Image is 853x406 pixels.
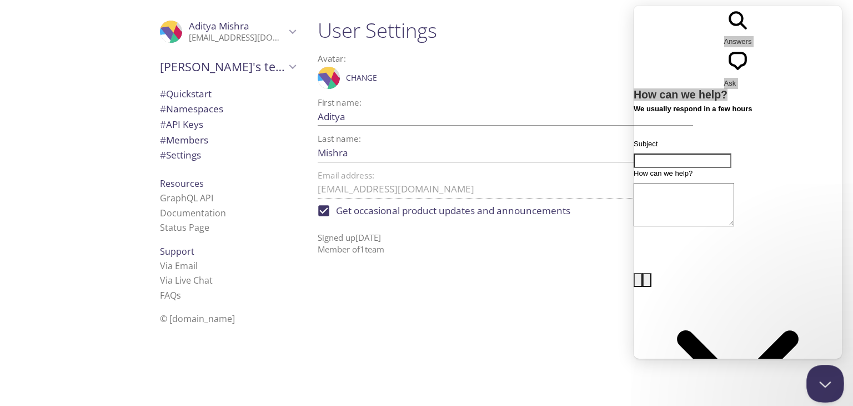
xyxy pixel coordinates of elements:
span: Namespaces [160,102,223,115]
div: API Keys [151,117,304,132]
span: # [160,133,166,146]
a: Via Email [160,260,198,272]
span: Change [346,71,377,85]
button: Change [343,69,380,87]
div: Namespaces [151,101,304,117]
div: Aditya's team [151,52,304,81]
span: Settings [160,148,201,161]
span: Aditya Mishra [189,19,249,32]
label: Avatar: [318,55,648,63]
a: Via Live Chat [160,274,213,286]
a: Status Page [160,221,209,234]
label: First name: [318,98,362,107]
div: Aditya Mishra [151,13,304,50]
span: # [160,118,166,131]
span: Get occasional product updates and announcements [336,204,570,218]
a: GraphQL API [160,192,213,204]
a: Documentation [160,207,226,219]
div: Members [151,132,304,148]
iframe: Help Scout Beacon - Live Chat, Contact Form, and Knowledge Base [634,6,842,359]
label: Email address: [318,171,374,180]
div: Team Settings [151,147,304,163]
iframe: Help Scout Beacon - Close [806,365,844,403]
span: Support [160,245,194,258]
span: # [160,87,166,100]
span: Resources [160,177,204,190]
span: Members [160,133,208,146]
p: Signed up [DATE] Member of 1 team [318,223,693,256]
p: [EMAIL_ADDRESS][DOMAIN_NAME] [189,32,285,43]
label: Last name: [318,135,361,143]
span: Quickstart [160,87,212,100]
span: # [160,148,166,161]
span: # [160,102,166,115]
span: [PERSON_NAME]'s team [160,59,285,75]
h1: User Settings [318,18,693,43]
span: API Keys [160,118,203,131]
span: © [DOMAIN_NAME] [160,313,235,325]
a: FAQ [160,289,181,301]
span: s [177,289,181,301]
div: Quickstart [151,86,304,102]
